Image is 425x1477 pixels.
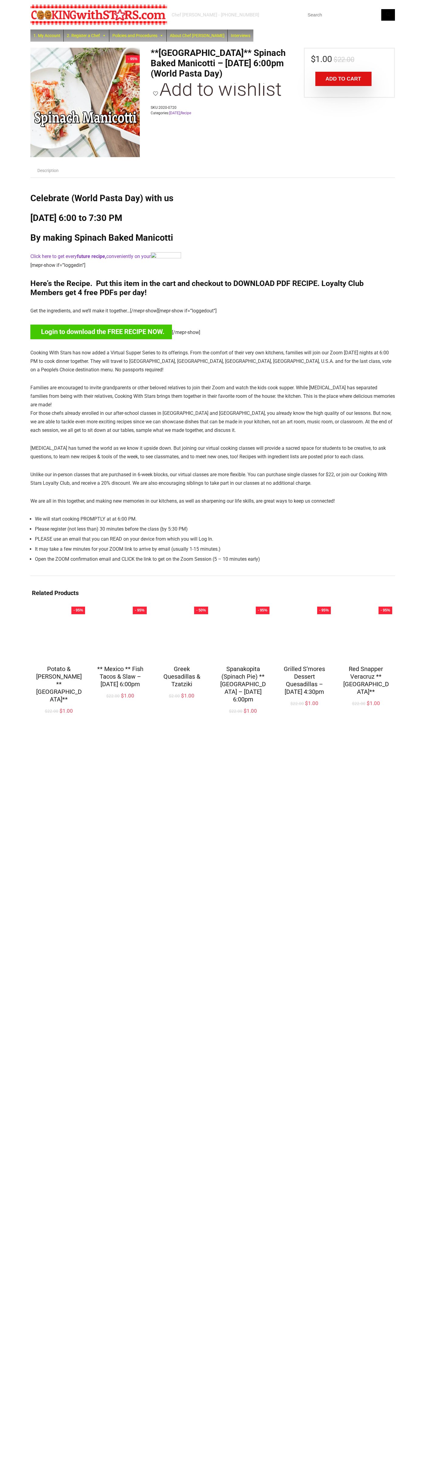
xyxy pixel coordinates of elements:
[244,708,247,714] span: $
[35,545,395,553] li: It may take a few minutes for your ZOOM link to arrive by email (usually 1-15 minutes.)
[196,608,206,613] span: - 50%
[30,48,140,157] img: **Italy** Spinach Baked Manicotti - Mon.Oct. 25, 2021 at 6:00pm (World Pasta Day)
[169,694,171,698] span: $
[284,665,325,695] a: Grilled S’mores Dessert Quesadillas – [DATE] 4:30pm
[30,261,395,270] p: [mepr-show if=”loggedin”]
[151,48,296,79] h1: **[GEOGRAPHIC_DATA]** Spinach Baked Manicotti – [DATE] 6:00pm (World Pasta Day)
[74,608,83,613] span: - 95%
[30,279,395,297] h2: Here’s the Recipe. Put this item in the cart and checkout to DOWNLOAD PDF RECIPE. Loyalty Club Me...
[352,701,355,706] span: $
[305,700,318,706] bdi: 1.00
[159,105,177,110] span: 2020-0720
[121,693,134,699] bdi: 1.00
[32,589,393,597] h3: Related Products
[381,608,390,613] span: - 95%
[30,384,395,435] p: Families are encouraged to invite grandparents or other beloved relatives to join their Zoom and ...
[135,608,144,613] span: - 95%
[97,665,143,688] a: ** Mexico ** Fish Tacos & Slaw – [DATE] 6:00pm
[30,497,395,505] p: We are all in this together, and making new memories in our kitchens, as well as sharpening our l...
[319,608,329,613] span: - 95%
[106,694,109,698] span: $
[64,29,109,42] a: 2. Register a Chef
[60,708,63,714] span: $
[35,535,395,543] li: PLEASE use an email that you can READ on your device from which you will Log In.
[305,700,308,706] span: $
[352,701,365,706] bdi: 22.00
[229,709,231,714] span: $
[290,701,293,706] span: $
[128,57,137,61] span: - 95%
[30,325,395,339] p: [/mepr-show]
[311,54,332,64] bdi: 1.00
[30,5,167,25] img: Chef Paula's Cooking With Stars
[169,694,180,698] bdi: 2.00
[290,701,304,706] bdi: 22.00
[229,709,242,714] bdi: 22.00
[181,693,194,699] bdi: 1.00
[367,700,370,706] span: $
[45,709,47,714] span: $
[180,111,191,115] a: Recipe
[30,444,395,461] p: [MEDICAL_DATA] has turned the world as we know it upside down. But joining our virtual cooking cl...
[30,193,395,203] h1: Celebrate (World Pasta Day) with us
[30,232,395,243] h1: By making Spinach Baked Manicotti
[381,9,395,21] button: Search
[315,72,372,86] button: Add to cart
[30,325,172,339] a: Login to download the FREE RECIPE NOW.
[106,694,120,698] bdi: 22.00
[30,29,63,42] a: 1. My Account
[30,213,395,223] h1: [DATE] 6:00 to 7:30 PM
[35,525,395,533] li: Please register (not less than) 30 minutes before the class (by 5:30 PM)
[60,708,73,714] bdi: 1.00
[45,709,58,714] bdi: 22.00
[181,693,184,699] span: $
[304,9,395,21] input: Search
[367,700,380,706] bdi: 1.00
[258,608,267,613] span: - 95%
[35,515,395,523] li: We will start cooking PROMPTLY at at 6:00 PM.
[334,56,354,64] bdi: 22.00
[151,105,296,110] span: SKU:
[169,111,180,115] a: [DATE]
[30,470,395,487] p: Unlike our in-person classes that are purchased in 6-week blocks, our virtual classes are more fl...
[30,349,395,374] p: Cooking With Stars has now added a Virtual Supper Series to its offerings. From the comfort of th...
[30,253,151,259] a: Click here to get everyfuture recipe,conveniently on your
[311,54,316,64] span: $
[172,12,259,18] div: Chef [PERSON_NAME] - [PHONE_NUMBER]
[30,163,66,178] a: Description
[167,29,228,42] a: About Chef [PERSON_NAME]
[151,110,296,116] span: Categories: ,
[30,307,395,315] p: Get the ingredients, and we’ll make it together…[/mepr-show][mepr-show if=”loggedout”]
[121,693,124,699] span: $
[244,708,257,714] bdi: 1.00
[228,29,253,42] a: Interviews
[343,665,389,695] a: Red Snapper Veracruz ** [GEOGRAPHIC_DATA]**
[109,29,166,42] a: Policies and Procedures
[220,665,266,703] a: Spanakopita (Spinach Pie) **[GEOGRAPHIC_DATA] – [DATE] 6:00pm
[36,665,82,703] a: Potato & [PERSON_NAME] **[GEOGRAPHIC_DATA]**
[163,665,200,688] a: Greek Quesadillas & Tzatziki
[35,555,395,563] li: Open the ZOOM confirmation email and CLICK the link to get on the Zoom Session (5 – 10 minutes ea...
[334,56,338,64] span: $
[77,253,106,259] strong: future recipe,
